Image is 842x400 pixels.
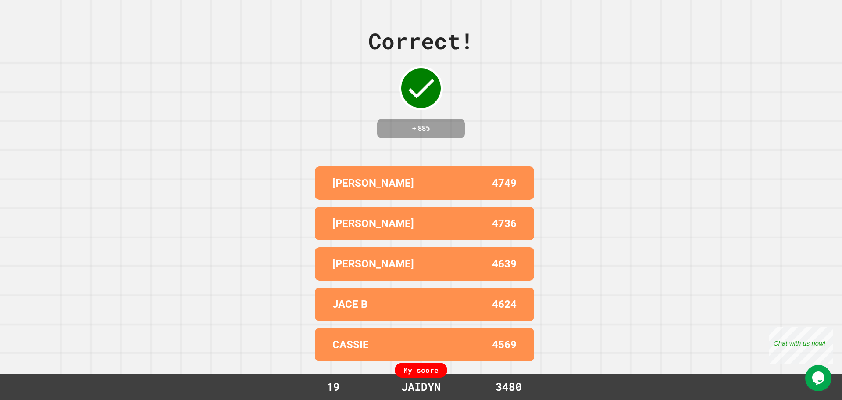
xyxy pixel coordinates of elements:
p: JACE B [332,296,367,312]
p: 4749 [492,175,517,191]
p: 4624 [492,296,517,312]
p: 4569 [492,337,517,353]
p: 4639 [492,256,517,272]
div: JAIDYN [392,378,450,395]
p: 4736 [492,216,517,231]
div: My score [395,363,447,378]
div: Correct! [368,25,474,58]
p: CASSIE [332,337,369,353]
p: [PERSON_NAME] [332,256,414,272]
p: [PERSON_NAME] [332,216,414,231]
iframe: chat widget [805,365,833,391]
p: [PERSON_NAME] [332,175,414,191]
h4: + 885 [386,123,456,134]
iframe: chat widget [769,327,833,364]
div: 19 [300,378,366,395]
div: 3480 [476,378,542,395]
